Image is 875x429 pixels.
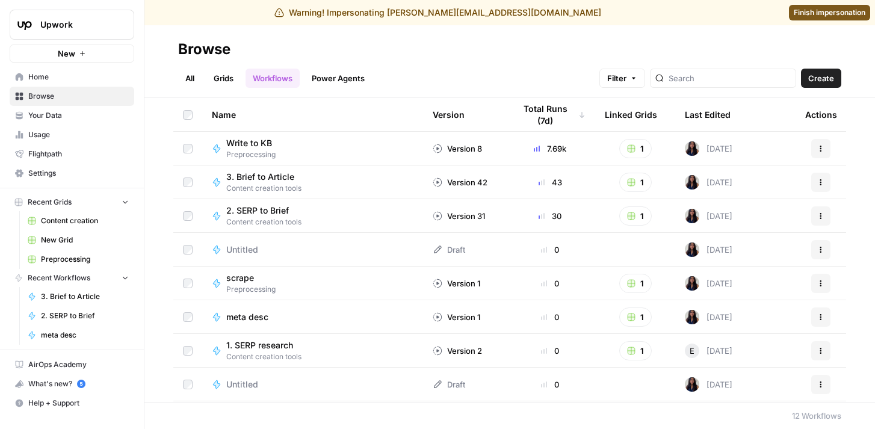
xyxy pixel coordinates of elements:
a: meta desc [22,326,134,345]
span: AirOps Academy [28,359,129,370]
a: Content creation [22,211,134,230]
span: Write to KB [226,137,272,149]
button: What's new? 5 [10,374,134,394]
span: 2. SERP to Brief [41,310,129,321]
span: Recent Workflows [28,273,90,283]
a: Usage [10,125,134,144]
button: Recent Workflows [10,269,134,287]
div: [DATE] [685,276,732,291]
a: Settings [10,164,134,183]
button: 1 [619,139,652,158]
button: Create [801,69,841,88]
span: Help + Support [28,398,129,409]
a: 2. SERP to Brief [22,306,134,326]
span: Home [28,72,129,82]
div: 0 [515,277,586,289]
button: 1 [619,341,652,360]
a: meta desc [212,311,413,323]
a: scrapePreprocessing [212,272,413,295]
img: rox323kbkgutb4wcij4krxobkpon [685,310,699,324]
span: 3. Brief to Article [41,291,129,302]
button: 1 [619,307,652,327]
button: New [10,45,134,63]
img: rox323kbkgutb4wcij4krxobkpon [685,242,699,257]
div: Version 2 [433,345,482,357]
div: Version 1 [433,277,480,289]
div: [DATE] [685,310,732,324]
text: 5 [79,381,82,387]
div: 30 [515,210,586,222]
span: 3. Brief to Article [226,171,294,183]
a: Flightpath [10,144,134,164]
span: E [690,345,694,357]
a: 5 [77,380,85,388]
div: Version 42 [433,176,487,188]
span: Untitled [226,244,258,256]
div: [DATE] [685,377,732,392]
a: Browse [10,87,134,106]
div: [DATE] [685,175,732,190]
button: Recent Grids [10,193,134,211]
span: New [58,48,75,60]
div: Draft [433,244,465,256]
button: Filter [599,69,645,88]
span: Content creation tools [226,351,303,362]
a: 1. SERP researchContent creation tools [212,339,413,362]
span: Recent Grids [28,197,72,208]
a: Untitled [212,378,413,390]
span: meta desc [226,311,268,323]
span: Create [808,72,834,84]
span: Flightpath [28,149,129,159]
div: [DATE] [685,141,732,156]
a: Workflows [246,69,300,88]
div: Version 31 [433,210,485,222]
a: Home [10,67,134,87]
a: Grids [206,69,241,88]
div: Version 8 [433,143,482,155]
span: Browse [28,91,129,102]
div: Version 1 [433,311,480,323]
a: All [178,69,202,88]
button: 1 [619,173,652,192]
span: Settings [28,168,129,179]
div: What's new? [10,375,134,393]
span: New Grid [41,235,129,245]
img: rox323kbkgutb4wcij4krxobkpon [685,276,699,291]
div: Total Runs (7d) [515,98,586,131]
div: Last Edited [685,98,731,131]
input: Search [669,72,791,84]
div: 7.69k [515,143,586,155]
img: Upwork Logo [14,14,36,35]
img: rox323kbkgutb4wcij4krxobkpon [685,377,699,392]
span: Upwork [40,19,113,31]
a: Preprocessing [22,250,134,269]
span: meta desc [41,330,129,341]
span: Preprocessing [226,149,282,160]
div: Actions [805,98,837,131]
div: [DATE] [685,242,732,257]
div: [DATE] [685,344,732,358]
button: 1 [619,274,652,293]
div: 43 [515,176,586,188]
span: 2. SERP to Brief [226,205,292,217]
div: 0 [515,345,586,357]
a: Power Agents [305,69,372,88]
div: [DATE] [685,209,732,223]
img: rox323kbkgutb4wcij4krxobkpon [685,209,699,223]
span: Content creation tools [226,183,304,194]
span: Finish impersonation [794,7,865,18]
div: Browse [178,40,230,59]
div: Draft [433,378,465,390]
div: Linked Grids [605,98,657,131]
img: rox323kbkgutb4wcij4krxobkpon [685,175,699,190]
a: New Grid [22,230,134,250]
span: Content creation tools [226,217,301,227]
span: Filter [607,72,626,84]
div: 0 [515,311,586,323]
div: 0 [515,244,586,256]
span: Preprocessing [41,254,129,265]
button: 1 [619,206,652,226]
span: Your Data [28,110,129,121]
a: Your Data [10,106,134,125]
span: 1. SERP research [226,339,293,351]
